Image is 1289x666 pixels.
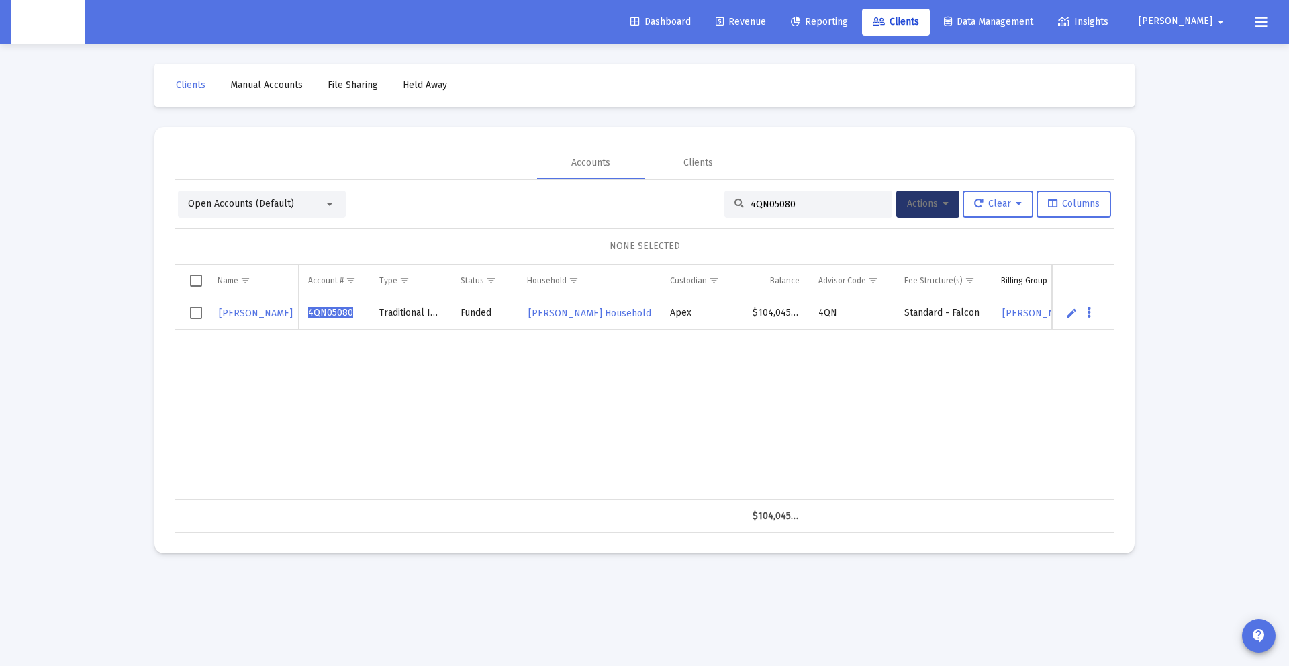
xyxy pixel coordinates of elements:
td: Traditional IRA [370,297,451,330]
span: Revenue [716,16,766,28]
span: Reporting [791,16,848,28]
a: [PERSON_NAME] Household [1001,303,1127,323]
a: Insights [1047,9,1119,36]
span: Show filter options for column 'Account #' [346,275,356,285]
div: Status [461,275,484,286]
td: Column Billing Group [992,265,1135,297]
span: Show filter options for column 'Household' [569,275,579,285]
mat-icon: contact_support [1251,628,1267,644]
div: Balance [770,275,800,286]
span: 4QN05080 [308,307,353,318]
div: Advisor Code [818,275,866,286]
td: Column Fee Structure(s) [895,265,992,297]
span: [PERSON_NAME] Household [1002,307,1125,319]
img: Dashboard [21,9,75,36]
button: Columns [1037,191,1111,218]
span: Manual Accounts [230,79,303,91]
td: Column Household [518,265,661,297]
span: [PERSON_NAME] [1139,16,1212,28]
a: Held Away [392,72,458,99]
span: Show filter options for column 'Status' [486,275,496,285]
div: Account # [308,275,344,286]
span: Show filter options for column 'Name' [240,275,250,285]
span: Show filter options for column 'Fee Structure(s)' [965,275,975,285]
td: Column Status [451,265,518,297]
span: Open Accounts (Default) [188,198,294,209]
a: Dashboard [620,9,702,36]
a: File Sharing [317,72,389,99]
td: Column Custodian [661,265,743,297]
span: [PERSON_NAME] Household [528,307,651,319]
span: Show filter options for column 'Advisor Code' [868,275,878,285]
a: Reporting [780,9,859,36]
span: Columns [1048,198,1100,209]
span: Dashboard [630,16,691,28]
div: NONE SELECTED [185,240,1104,253]
a: Clients [862,9,930,36]
div: Select row [190,307,202,319]
mat-icon: arrow_drop_down [1212,9,1229,36]
span: Data Management [944,16,1033,28]
a: [PERSON_NAME] [218,303,294,323]
a: Data Management [933,9,1044,36]
td: Apex [661,297,743,330]
div: Clients [683,156,713,170]
a: Edit [1065,307,1078,319]
span: Clear [974,198,1022,209]
span: Clients [873,16,919,28]
td: Column Balance [743,265,809,297]
a: Manual Accounts [220,72,314,99]
td: Column Advisor Code [809,265,895,297]
div: $104,045.27 [753,510,800,523]
a: Revenue [705,9,777,36]
button: Actions [896,191,959,218]
a: [PERSON_NAME] Household [527,303,653,323]
div: Funded [461,306,508,320]
span: File Sharing [328,79,378,91]
input: Search [751,199,882,210]
span: [PERSON_NAME] [219,307,293,319]
div: Custodian [670,275,707,286]
div: Data grid [175,265,1114,533]
div: Accounts [571,156,610,170]
td: $104,045.27 [743,297,809,330]
button: Clear [963,191,1033,218]
td: 4QN [809,297,895,330]
td: Standard - Falcon [895,297,992,330]
div: Fee Structure(s) [904,275,963,286]
span: Held Away [403,79,447,91]
span: Actions [907,198,949,209]
td: Column Name [208,265,299,297]
div: Type [379,275,397,286]
span: Show filter options for column 'Custodian' [709,275,719,285]
span: Clients [176,79,205,91]
div: Household [527,275,567,286]
span: Insights [1058,16,1108,28]
div: Select all [190,275,202,287]
div: Billing Group [1001,275,1047,286]
span: Show filter options for column 'Type' [399,275,410,285]
td: Column Type [370,265,451,297]
a: Clients [165,72,216,99]
button: [PERSON_NAME] [1123,8,1245,35]
div: Name [218,275,238,286]
td: Column Account # [299,265,370,297]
